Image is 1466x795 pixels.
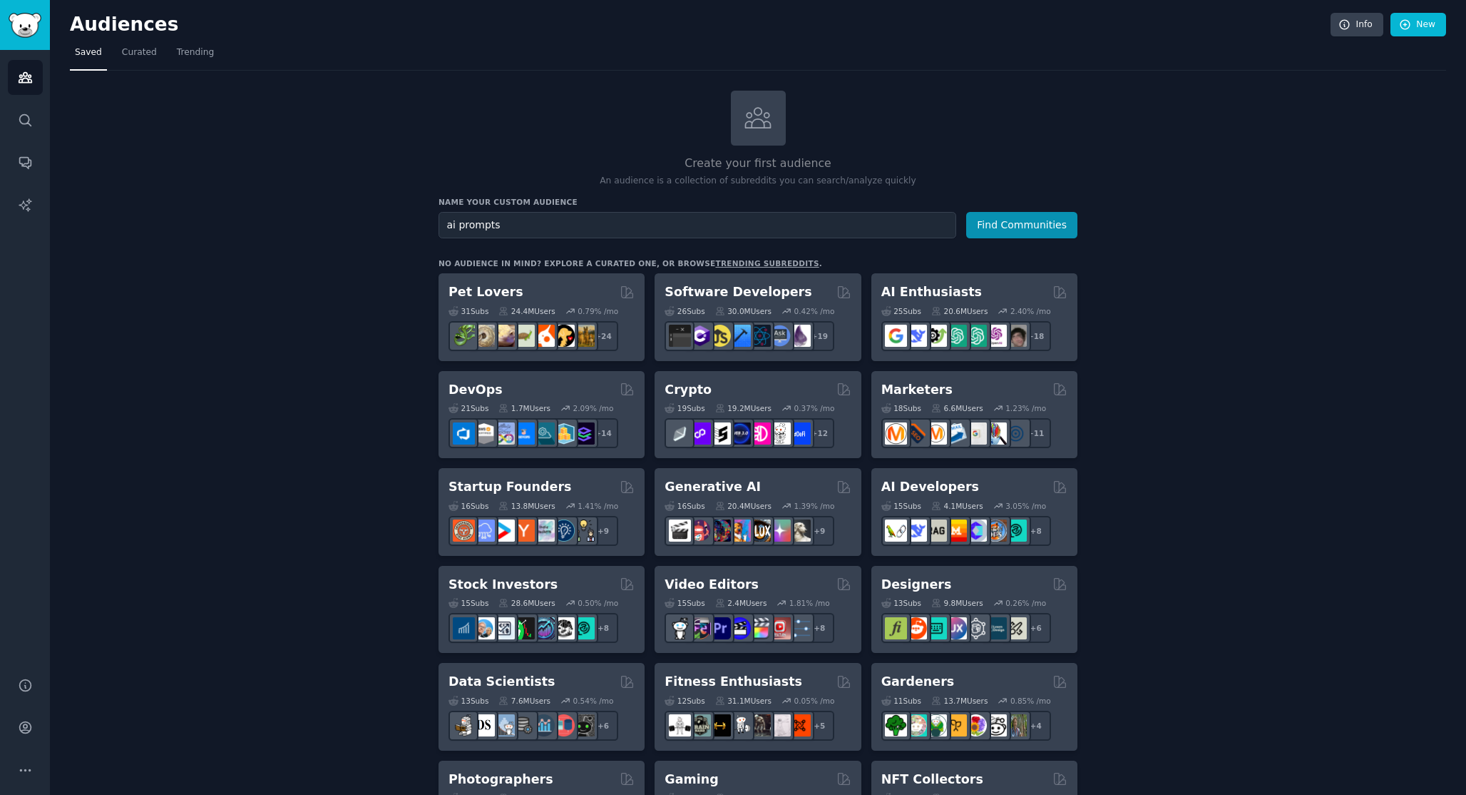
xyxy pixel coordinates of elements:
[533,325,555,347] img: cockatiel
[493,520,515,542] img: startup
[715,403,772,413] div: 19.2M Users
[439,175,1077,188] p: An audience is a collection of subreddits you can search/analyze quickly
[448,771,553,789] h2: Photographers
[715,598,767,608] div: 2.4M Users
[1021,711,1051,741] div: + 4
[588,321,618,351] div: + 24
[945,714,967,736] img: GardeningUK
[448,403,488,413] div: 21 Sub s
[689,520,711,542] img: dalle2
[553,325,575,347] img: PetAdvice
[1005,714,1027,736] img: GardenersWorld
[513,325,535,347] img: turtle
[965,325,987,347] img: chatgpt_prompts_
[804,613,834,643] div: + 8
[729,617,751,639] img: VideoEditors
[965,617,987,639] img: userexperience
[665,576,759,594] h2: Video Editors
[931,501,983,511] div: 4.1M Users
[905,520,927,542] img: DeepSeek
[665,403,704,413] div: 19 Sub s
[498,403,550,413] div: 1.7M Users
[689,617,711,639] img: editors
[70,41,107,71] a: Saved
[1005,598,1046,608] div: 0.26 % /mo
[965,714,987,736] img: flowers
[881,381,953,399] h2: Marketers
[669,325,691,347] img: software
[945,325,967,347] img: chatgpt_promptDesign
[573,714,595,736] img: data
[439,197,1077,207] h3: Name your custom audience
[794,306,835,316] div: 0.42 % /mo
[453,325,475,347] img: herpetology
[709,520,731,542] img: deepdream
[925,325,947,347] img: AItoolsCatalog
[1010,306,1051,316] div: 2.40 % /mo
[448,501,488,511] div: 16 Sub s
[905,325,927,347] img: DeepSeek
[473,714,495,736] img: datascience
[493,617,515,639] img: Forex
[439,212,956,238] input: Pick a short name, like "Digital Marketers" or "Movie-Goers"
[1005,422,1027,445] img: OnlineMarketing
[769,422,791,445] img: CryptoNews
[439,155,1077,173] h2: Create your first audience
[448,478,571,496] h2: Startup Founders
[588,711,618,741] div: + 6
[588,516,618,546] div: + 9
[985,422,1007,445] img: MarketingResearch
[573,422,595,445] img: PlatformEngineers
[448,306,488,316] div: 31 Sub s
[75,46,102,59] span: Saved
[905,617,927,639] img: logodesign
[769,325,791,347] img: AskComputerScience
[885,714,907,736] img: vegetablegardening
[715,696,772,706] div: 31.1M Users
[1390,13,1446,37] a: New
[985,617,1007,639] img: learndesign
[588,418,618,448] div: + 14
[945,422,967,445] img: Emailmarketing
[473,325,495,347] img: ballpython
[665,598,704,608] div: 15 Sub s
[881,673,955,691] h2: Gardeners
[1021,321,1051,351] div: + 18
[439,258,822,268] div: No audience in mind? Explore a curated one, or browse .
[931,598,983,608] div: 9.8M Users
[1005,501,1046,511] div: 3.05 % /mo
[448,283,523,301] h2: Pet Lovers
[669,520,691,542] img: aivideo
[794,403,835,413] div: 0.37 % /mo
[1021,613,1051,643] div: + 6
[881,771,983,789] h2: NFT Collectors
[448,696,488,706] div: 13 Sub s
[70,14,1331,36] h2: Audiences
[709,422,731,445] img: ethstaker
[669,422,691,445] img: ethfinance
[578,306,618,316] div: 0.79 % /mo
[1331,13,1383,37] a: Info
[885,325,907,347] img: GoogleGeminiAI
[553,520,575,542] img: Entrepreneurship
[473,422,495,445] img: AWS_Certified_Experts
[493,325,515,347] img: leopardgeckos
[749,714,771,736] img: fitness30plus
[448,673,555,691] h2: Data Scientists
[117,41,162,71] a: Curated
[729,325,751,347] img: iOSProgramming
[885,617,907,639] img: typography
[729,714,751,736] img: weightroom
[588,613,618,643] div: + 8
[804,516,834,546] div: + 9
[749,325,771,347] img: reactnative
[513,617,535,639] img: Trading
[669,714,691,736] img: GYM
[1005,403,1046,413] div: 1.23 % /mo
[985,520,1007,542] img: llmops
[925,714,947,736] img: SavageGarden
[881,501,921,511] div: 15 Sub s
[453,422,475,445] img: azuredevops
[473,617,495,639] img: ValueInvesting
[513,422,535,445] img: DevOpsLinks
